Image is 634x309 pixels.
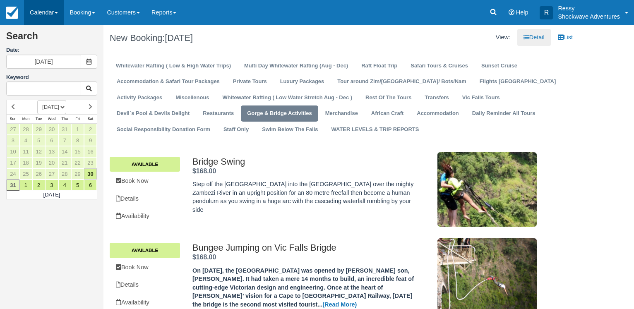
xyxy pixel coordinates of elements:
th: Tue [32,114,45,123]
strong: On [DATE], the [GEOGRAPHIC_DATA] was opened by [PERSON_NAME] son, [PERSON_NAME]. It had taken a m... [192,267,414,308]
a: Multi Day Whitewater Rafting (Aug - Dec) [238,58,354,74]
a: 27 [7,124,19,135]
a: 19 [32,157,45,168]
a: 28 [58,168,71,180]
h1: New Booking: [110,33,335,43]
a: Detail [517,29,551,46]
a: WATER LEVELS & TRIP REPORTS [325,122,425,138]
a: 31 [58,124,71,135]
a: 5 [71,180,84,191]
strong: Price: $168 [192,254,216,261]
a: Transfers [418,90,455,106]
a: 26 [32,168,45,180]
a: 15 [71,146,84,157]
a: Raft Float Trip [355,58,403,74]
a: 29 [32,124,45,135]
a: Accommodation [411,105,465,122]
a: Tour around Zim/[GEOGRAPHIC_DATA]/ Bots/Nam [331,74,473,90]
strong: Price: $168 [192,168,216,175]
a: 17 [7,157,19,168]
a: 11 [19,146,32,157]
a: Gorge & Bridge Activities [241,105,318,122]
a: Swim Below The Falls [256,122,324,138]
i: Help [509,10,514,15]
td: [DATE] [7,191,97,199]
a: Restaurants [197,105,240,122]
a: Book Now [110,172,180,189]
a: 6 [45,135,58,146]
a: 3 [7,135,19,146]
h2: Bridge Swing [192,157,422,167]
a: Daily Reminder All Tours [466,105,542,122]
a: 9 [84,135,97,146]
a: 30 [84,168,97,180]
a: 27 [45,168,58,180]
a: Safari Tours & Cruises [404,58,474,74]
a: Book Now [110,259,180,276]
a: Activity Packages [110,90,168,106]
h2: Search [6,31,97,46]
a: 16 [84,146,97,157]
th: Mon [19,114,32,123]
a: List [552,29,579,46]
p: Step off the [GEOGRAPHIC_DATA] into the [GEOGRAPHIC_DATA] over the mighty Zambezi River in an upr... [192,180,422,214]
a: 31 [7,180,19,191]
a: 6 [84,180,97,191]
a: Whitewater Rafting ( Low & High Water Trips) [110,58,237,74]
a: Vic Falls Tours [456,90,506,106]
a: Luxury Packages [274,74,331,90]
span: [DATE] [165,33,193,43]
a: 8 [71,135,84,146]
div: R [540,6,553,19]
a: Available [110,243,180,258]
img: M36-1 [437,152,537,227]
a: 2 [32,180,45,191]
span: Help [516,9,528,16]
a: Merchandise [319,105,364,122]
p: Shockwave Adventures [558,12,620,21]
a: 7 [58,135,71,146]
a: Staff Only [217,122,255,138]
a: 12 [32,146,45,157]
a: Details [110,190,180,207]
th: Wed [45,114,58,123]
a: Devil`s Pool & Devils Delight [110,105,196,122]
img: checkfront-main-nav-mini-logo.png [6,7,18,19]
a: Flights [GEOGRAPHIC_DATA] [473,74,562,90]
label: Date: [6,46,97,54]
a: 29 [71,168,84,180]
th: Thu [58,114,71,123]
a: 22 [71,157,84,168]
a: Miscellenous [169,90,215,106]
a: 4 [58,180,71,191]
a: Accommodation & Safari Tour Packages [110,74,226,90]
a: 18 [19,157,32,168]
a: 25 [19,168,32,180]
a: 24 [7,168,19,180]
a: Rest Of The Tours [359,90,418,106]
a: (Read More) [322,301,357,308]
h2: Bungee Jumping on Vic Falls Brigde [192,243,422,253]
a: 21 [58,157,71,168]
a: 14 [58,146,71,157]
a: Sunset Cruise [475,58,524,74]
th: Fri [71,114,84,123]
a: 20 [45,157,58,168]
a: 2 [84,124,97,135]
a: Available [110,157,180,172]
th: Sun [7,114,19,123]
a: 1 [71,124,84,135]
li: View: [490,29,516,46]
a: 10 [7,146,19,157]
a: Details [110,276,180,293]
th: Sat [84,114,97,123]
a: 1 [19,180,32,191]
a: 28 [19,124,32,135]
p: Ressy [558,4,620,12]
a: African Craft [365,105,410,122]
a: 4 [19,135,32,146]
a: 30 [45,124,58,135]
a: 23 [84,157,97,168]
a: 13 [45,146,58,157]
a: 5 [32,135,45,146]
